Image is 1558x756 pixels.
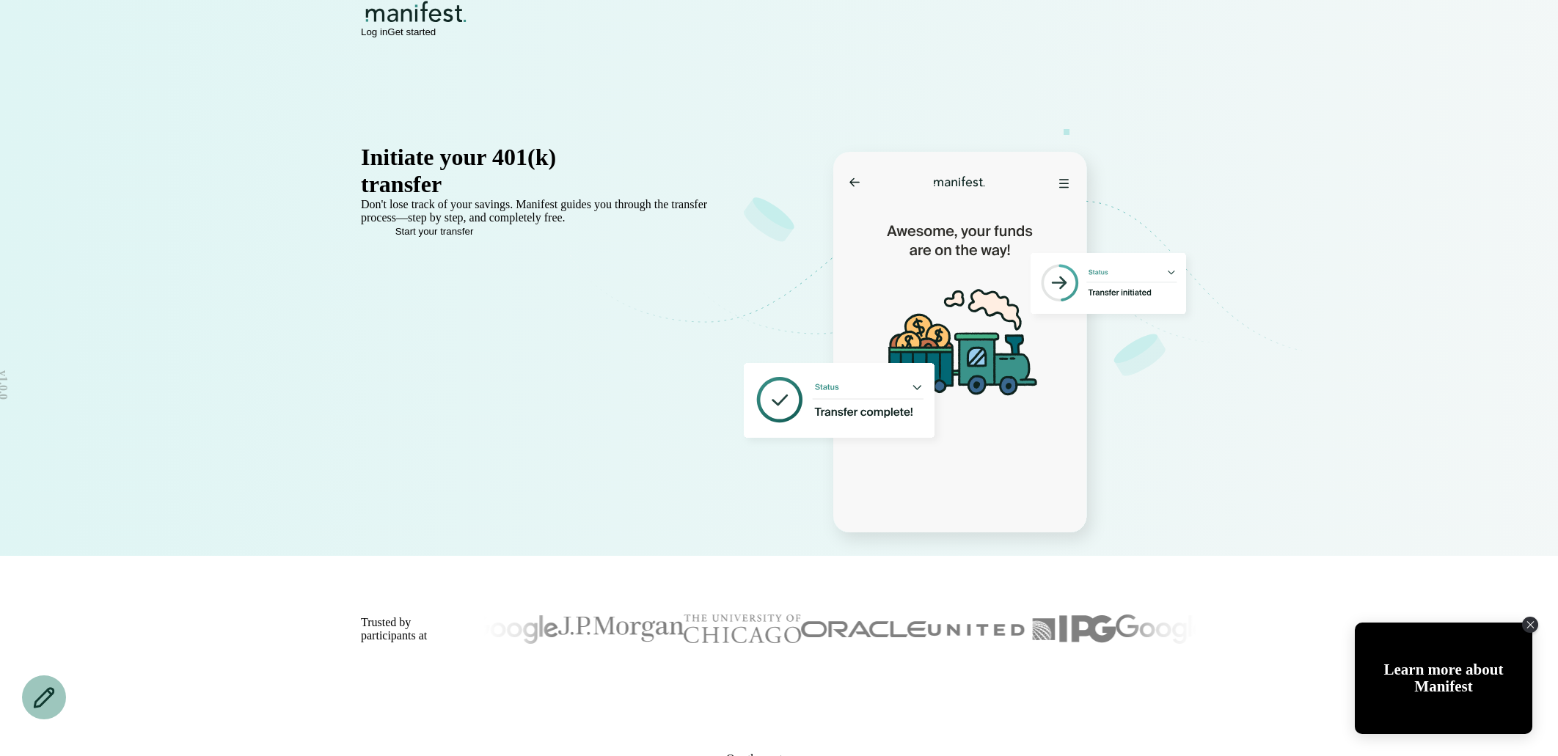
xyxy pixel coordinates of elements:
[1355,661,1532,695] div: Learn more about Manifest
[361,198,740,224] p: Don't lose track of your savings. Manifest guides you through the transfer process—step by step, ...
[684,614,801,644] img: University of Chicago
[492,144,556,171] span: 401(k)
[1522,617,1538,633] div: Close Tolstoy widget
[1355,623,1532,734] div: Open Tolstoy
[442,171,546,197] span: in minutes
[1059,615,1116,643] img: IPG
[558,617,684,642] img: J.P Morgan
[467,614,558,644] img: Google
[361,26,387,37] button: Log in
[387,26,436,37] button: Get started
[1116,614,1207,644] img: Google
[361,144,740,171] div: Initiate your
[926,617,1059,642] img: United Airline
[1355,623,1532,734] div: Open Tolstoy widget
[361,616,427,642] h2: Trusted by participants at
[395,226,474,237] span: Start your transfer
[361,226,508,237] button: Start your transfer
[801,621,926,637] img: Oracle
[1355,623,1532,734] div: Tolstoy bubble widget
[361,171,740,198] div: transfer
